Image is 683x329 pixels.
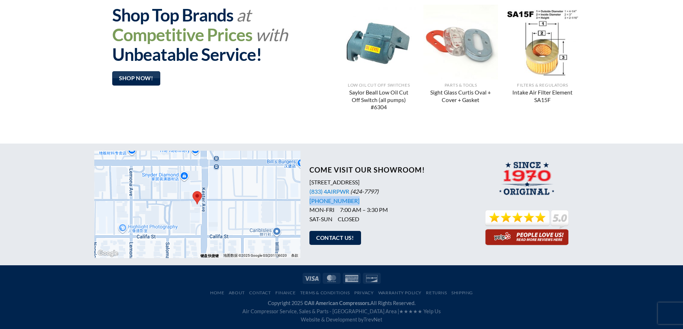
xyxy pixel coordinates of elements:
[364,316,382,323] a: TrevNet
[112,44,262,64] strong: Unbeatable Service!
[96,249,120,258] a: 在 Google 地图中打开此区域（会打开一个新窗口）
[451,290,473,295] a: Shipping
[345,83,413,88] p: Low Oil Cut Off Switches
[509,83,577,88] p: Filters & Regulators
[94,299,589,324] div: Copyright 2025 © All Rights Reserved.
[309,178,465,223] p: [STREET_ADDRESS] MON-FRI 7:00 AM – 3:30 PM SAT-SUN CLOSED
[96,249,120,258] img: Google
[309,197,360,204] a: [PHONE_NUMBER]
[200,253,219,258] button: 键盘快捷键
[112,24,252,45] strong: Competitive Prices
[345,89,413,112] a: Saylor Beall Low Oil Cut Off Switch (all pumps) #6304
[300,290,350,295] a: Terms & Conditions
[275,290,295,295] a: Finance
[249,290,271,295] a: Contact
[505,5,580,79] img: Intake Air Filter Element SA15F
[427,83,495,88] p: Parts & Tools
[309,188,349,195] a: (833) 4AIRPWR
[497,161,558,200] img: The Original All American Compressors
[354,290,374,295] a: Privacy
[229,290,245,295] a: About
[423,5,498,79] img: Sight Glass Curtis Oval + Cover + Gasket
[341,5,416,79] img: Saylor Beall Low Oil Cut Off Switch (all pumps) #6304
[399,308,441,314] a: ★★★★★ Yelp Us
[112,71,160,85] a: Shop Now!
[316,233,354,242] span: Contact Us!
[350,188,379,195] i: (424-7797)
[223,253,287,257] span: 地图数据 ©2025 Google GS(2011)6020
[112,5,233,25] strong: Shop Top Brands
[255,24,288,45] em: with
[210,290,224,295] a: Home
[309,165,465,174] h3: Come Visit Our Showroom!
[509,89,577,105] a: Intake Air Filter Element SA15F
[378,290,422,295] a: Warranty Policy
[308,300,370,306] strong: All American Compressors.
[309,231,361,245] a: Contact Us!
[236,5,251,25] em: at
[242,308,441,323] span: Air Compressor Service, Sales & Parts - [GEOGRAPHIC_DATA] Area | Website & Development by
[291,253,298,257] a: 条款
[427,89,495,105] a: Sight Glass Curtis Oval + Cover + Gasket
[426,290,447,295] a: Returns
